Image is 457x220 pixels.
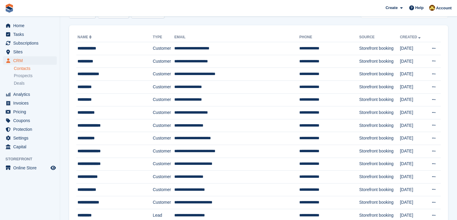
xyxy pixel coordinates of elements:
[3,90,57,99] a: menu
[3,134,57,142] a: menu
[3,108,57,116] a: menu
[359,55,400,68] td: Storefront booking
[153,158,174,171] td: Customer
[14,80,57,86] a: Deals
[359,93,400,106] td: Storefront booking
[3,125,57,134] a: menu
[13,134,49,142] span: Settings
[400,80,426,93] td: [DATE]
[14,73,32,79] span: Prospects
[359,183,400,196] td: Storefront booking
[153,132,174,145] td: Customer
[13,125,49,134] span: Protection
[3,143,57,151] a: menu
[400,196,426,209] td: [DATE]
[13,39,49,47] span: Subscriptions
[3,99,57,107] a: menu
[153,119,174,132] td: Customer
[359,145,400,158] td: Storefront booking
[400,132,426,145] td: [DATE]
[153,42,174,55] td: Customer
[153,196,174,209] td: Customer
[400,158,426,171] td: [DATE]
[153,106,174,119] td: Customer
[400,106,426,119] td: [DATE]
[415,5,424,11] span: Help
[359,80,400,93] td: Storefront booking
[153,171,174,184] td: Customer
[153,33,174,42] th: Type
[13,90,49,99] span: Analytics
[359,42,400,55] td: Storefront booking
[13,99,49,107] span: Invoices
[359,68,400,81] td: Storefront booking
[13,21,49,30] span: Home
[3,116,57,125] a: menu
[400,93,426,106] td: [DATE]
[14,66,57,71] a: Contacts
[359,171,400,184] td: Storefront booking
[400,35,422,39] a: Created
[3,30,57,39] a: menu
[400,55,426,68] td: [DATE]
[153,145,174,158] td: Customer
[359,33,400,42] th: Source
[14,73,57,79] a: Prospects
[400,145,426,158] td: [DATE]
[385,5,398,11] span: Create
[359,119,400,132] td: Storefront booking
[153,55,174,68] td: Customer
[3,39,57,47] a: menu
[13,56,49,65] span: CRM
[359,106,400,119] td: Storefront booking
[3,48,57,56] a: menu
[400,42,426,55] td: [DATE]
[153,93,174,106] td: Customer
[400,119,426,132] td: [DATE]
[359,132,400,145] td: Storefront booking
[13,164,49,172] span: Online Store
[13,48,49,56] span: Sites
[153,183,174,196] td: Customer
[3,164,57,172] a: menu
[429,5,435,11] img: Damian Pope
[50,164,57,171] a: Preview store
[436,5,452,11] span: Account
[359,158,400,171] td: Storefront booking
[13,30,49,39] span: Tasks
[153,68,174,81] td: Customer
[5,4,14,13] img: stora-icon-8386f47178a22dfd0bd8f6a31ec36ba5ce8667c1dd55bd0f319d3a0aa187defe.svg
[13,143,49,151] span: Capital
[3,21,57,30] a: menu
[14,80,25,86] span: Deals
[78,35,93,39] a: Name
[13,108,49,116] span: Pricing
[359,196,400,209] td: Storefront booking
[174,33,299,42] th: Email
[299,33,359,42] th: Phone
[3,56,57,65] a: menu
[400,68,426,81] td: [DATE]
[153,80,174,93] td: Customer
[400,171,426,184] td: [DATE]
[400,183,426,196] td: [DATE]
[13,116,49,125] span: Coupons
[5,156,60,162] span: Storefront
